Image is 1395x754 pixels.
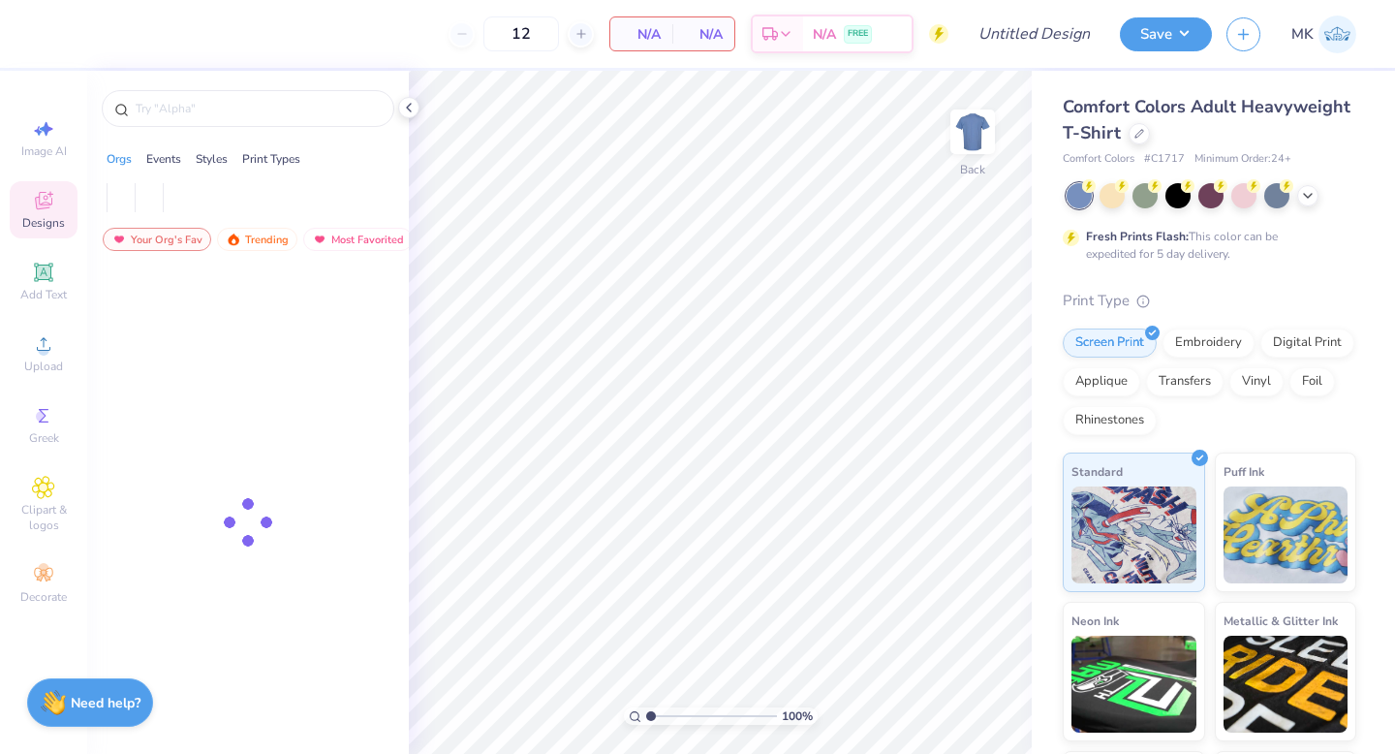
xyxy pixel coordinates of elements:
div: Digital Print [1260,329,1354,358]
img: Standard [1071,487,1196,583]
span: Image AI [21,143,67,159]
div: Styles [196,150,228,168]
div: Vinyl [1229,367,1284,396]
span: FREE [848,27,868,41]
div: Transfers [1146,367,1224,396]
div: Orgs [107,150,132,168]
span: N/A [622,24,661,45]
img: trending.gif [226,233,241,246]
a: MK [1291,16,1356,53]
img: Back [953,112,992,151]
span: Standard [1071,461,1123,482]
div: Events [146,150,181,168]
span: Puff Ink [1224,461,1264,482]
input: – – [483,16,559,51]
div: Trending [217,228,297,251]
div: This color can be expedited for 5 day delivery. [1086,228,1324,263]
div: Screen Print [1063,329,1157,358]
span: Minimum Order: 24 + [1194,151,1291,168]
div: Your Org's Fav [103,228,211,251]
span: Add Text [20,287,67,302]
span: N/A [684,24,723,45]
div: Print Types [242,150,300,168]
span: Greek [29,430,59,446]
span: Designs [22,215,65,231]
input: Try "Alpha" [134,99,382,118]
span: Clipart & logos [10,502,77,533]
div: Print Type [1063,290,1356,312]
input: Untitled Design [963,15,1105,53]
span: Decorate [20,589,67,605]
button: Save [1120,17,1212,51]
div: Applique [1063,367,1140,396]
img: Neon Ink [1071,636,1196,733]
strong: Fresh Prints Flash: [1086,229,1189,244]
span: MK [1291,23,1314,46]
span: # C1717 [1144,151,1185,168]
div: Embroidery [1162,329,1255,358]
span: Comfort Colors [1063,151,1134,168]
div: Back [960,161,985,178]
img: Puff Ink [1224,487,1348,583]
span: 100 % [782,707,813,725]
span: N/A [813,24,836,45]
div: Most Favorited [303,228,413,251]
div: Rhinestones [1063,406,1157,435]
strong: Need help? [71,694,140,712]
span: Comfort Colors Adult Heavyweight T-Shirt [1063,95,1350,144]
div: Foil [1289,367,1335,396]
img: most_fav.gif [111,233,127,246]
img: most_fav.gif [312,233,327,246]
span: Upload [24,359,63,374]
img: Metallic & Glitter Ink [1224,636,1348,733]
span: Metallic & Glitter Ink [1224,611,1338,631]
img: Meredith Kessler [1318,16,1356,53]
span: Neon Ink [1071,611,1119,631]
